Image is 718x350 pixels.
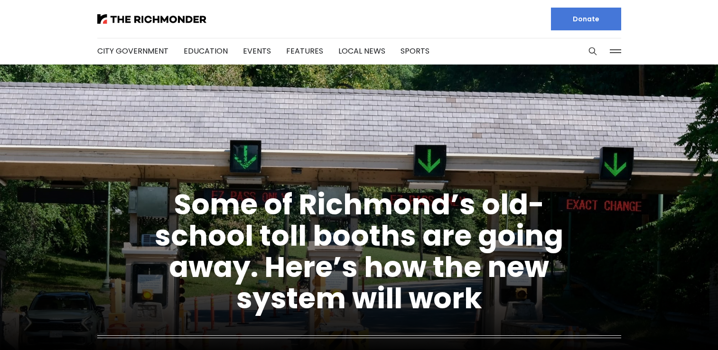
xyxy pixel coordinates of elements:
a: Local News [338,46,385,56]
iframe: portal-trigger [638,304,718,350]
a: Sports [401,46,429,56]
a: City Government [97,46,168,56]
a: Features [286,46,323,56]
button: Search this site [586,44,600,58]
a: Education [184,46,228,56]
a: Events [243,46,271,56]
img: The Richmonder [97,14,206,24]
a: Donate [551,8,621,30]
a: Some of Richmond’s old-school toll booths are going away. Here’s how the new system will work [155,184,563,318]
